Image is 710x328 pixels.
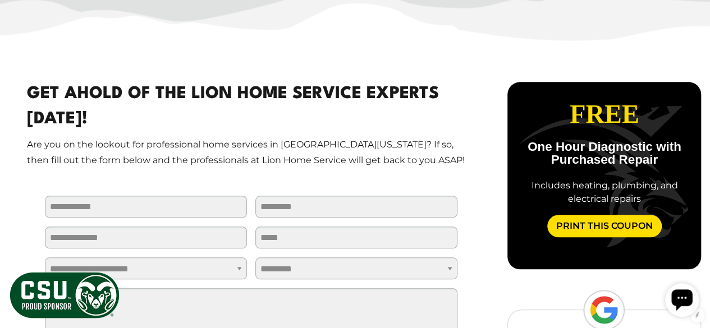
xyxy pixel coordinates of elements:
p: One Hour Diagnostic with Purchased Repair [516,141,693,166]
a: Print This Coupon [547,215,662,237]
div: carousel [507,82,701,269]
img: CSU Sponsor Badge [8,271,121,320]
h2: Get Ahold Of The Lion Home Service Experts [DATE]! [27,82,475,132]
span: Free [570,100,639,128]
p: Are you on the lookout for professional home services in [GEOGRAPHIC_DATA][US_STATE]? If so, then... [27,137,475,169]
div: Includes heating, plumbing, and electrical repairs [516,179,693,206]
div: slide 4 [507,82,702,255]
div: Open chat widget [4,4,38,38]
